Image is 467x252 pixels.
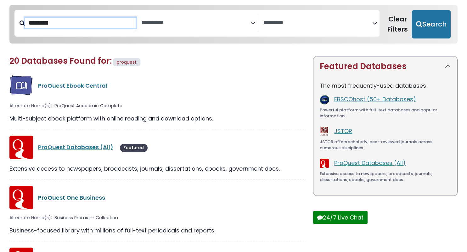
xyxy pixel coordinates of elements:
[9,103,52,109] span: Alternate Name(s):
[334,127,352,135] a: JSTOR
[117,59,137,65] span: proquest
[313,56,457,76] button: Featured Databases
[120,144,148,152] span: Featured
[9,226,306,235] div: Business-focused library with millions of full-text periodicals and reports.
[9,5,458,44] nav: Search filters
[38,143,113,151] a: ProQuest Databases (All)
[412,10,451,38] button: Submit for Search Results
[54,103,122,109] span: ProQuest Academic Complete
[334,159,406,167] a: ProQuest Databases (All)
[320,139,451,151] div: JSTOR offers scholarly, peer-reviewed journals across numerous disciplines.
[54,214,118,221] span: Business Premium Collection
[313,211,368,224] button: 24/7 Live Chat
[9,214,52,221] span: Alternate Name(s):
[25,18,136,28] input: Search database by title or keyword
[9,55,112,67] span: 20 Databases Found for:
[263,20,372,26] textarea: Search
[320,107,451,119] div: Powerful platform with full-text databases and popular information.
[334,95,416,103] a: EBSCOhost (50+ Databases)
[320,171,451,183] div: Extensive access to newspapers, broadcasts, journals, dissertations, ebooks, government docs.
[383,10,412,38] button: Clear Filters
[38,194,105,202] a: ProQuest One Business
[141,20,250,26] textarea: Search
[9,164,306,173] div: Extensive access to newspapers, broadcasts, journals, dissertations, ebooks, government docs.
[320,81,451,90] p: The most frequently-used databases
[9,114,306,123] div: Multi-subject ebook platform with online reading and download options.
[38,82,107,90] a: ProQuest Ebook Central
